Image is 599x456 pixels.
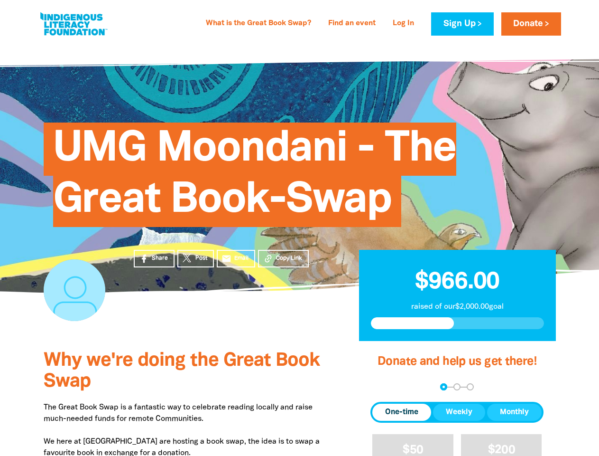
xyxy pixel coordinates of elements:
a: emailEmail [217,250,256,267]
span: $50 [403,445,423,456]
span: Weekly [446,407,472,418]
span: Email [234,254,249,263]
span: One-time [385,407,418,418]
span: $966.00 [415,271,499,293]
button: Monthly [487,404,542,421]
a: Log In [387,16,420,31]
button: Weekly [433,404,485,421]
button: Copy Link [258,250,309,267]
p: raised of our $2,000.00 goal [371,301,544,313]
button: One-time [372,404,431,421]
span: Copy Link [276,254,302,263]
span: Donate and help us get there! [378,356,537,367]
a: Find an event [323,16,381,31]
a: What is the Great Book Swap? [200,16,317,31]
div: Donation frequency [370,402,544,423]
a: Donate [501,12,561,36]
button: Navigate to step 2 of 3 to enter your details [453,383,461,390]
button: Navigate to step 1 of 3 to enter your donation amount [440,383,447,390]
span: Share [152,254,168,263]
a: Post [177,250,214,267]
a: Share [134,250,175,267]
span: UMG Moondani - The Great Book-Swap [53,130,457,227]
i: email [221,254,231,264]
span: $200 [488,445,515,456]
span: Why we're doing the Great Book Swap [44,352,320,390]
span: Monthly [500,407,529,418]
button: Navigate to step 3 of 3 to enter your payment details [467,383,474,390]
span: Post [195,254,207,263]
a: Sign Up [431,12,493,36]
